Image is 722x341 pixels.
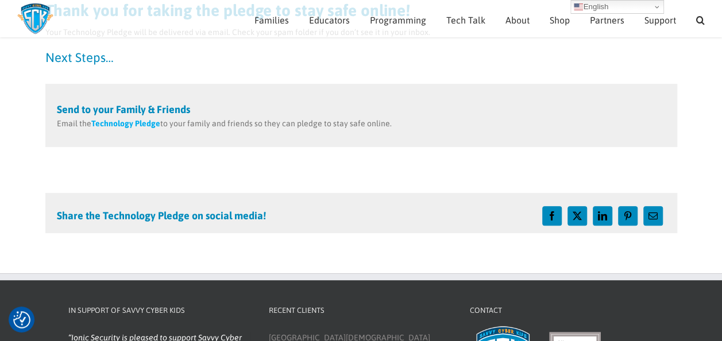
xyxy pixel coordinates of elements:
h4: In Support of Savvy Cyber Kids [68,305,251,316]
span: Shop [550,15,570,25]
a: LinkedIn [590,203,615,228]
a: Facebook [539,203,565,228]
a: Email [640,203,666,228]
h4: Share the Technology Pledge on social media! [57,211,266,221]
img: Revisit consent button [13,311,30,328]
span: Support [644,15,676,25]
span: Partners [590,15,624,25]
h4: Contact [470,305,652,316]
span: Families [254,15,289,25]
span: Tech Talk [446,15,485,25]
span: Educators [309,15,350,25]
a: Technology Pledge [91,119,160,128]
a: Pinterest [615,203,640,228]
p: Email the to your family and friends so they can pledge to stay safe online. [57,118,666,130]
h4: Recent Clients [269,305,451,316]
button: Consent Preferences [13,311,30,328]
img: Savvy Cyber Kids Logo [17,3,53,34]
h3: Next Steps… [45,51,677,64]
span: Programming [370,15,426,25]
span: About [505,15,530,25]
img: en [574,2,583,11]
a: X [565,203,590,228]
a: Send to your Family & Friends [57,103,190,115]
